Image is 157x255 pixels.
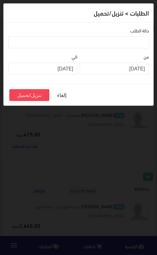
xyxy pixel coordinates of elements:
button: تنزيل/تحميل [9,89,49,101]
label: حالة الطلب [130,27,149,34]
h5: الطلبات > تنزيل/تحميل [94,8,149,17]
label: من [144,53,149,60]
label: الي [72,53,77,60]
button: إلغاء [49,89,74,101]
